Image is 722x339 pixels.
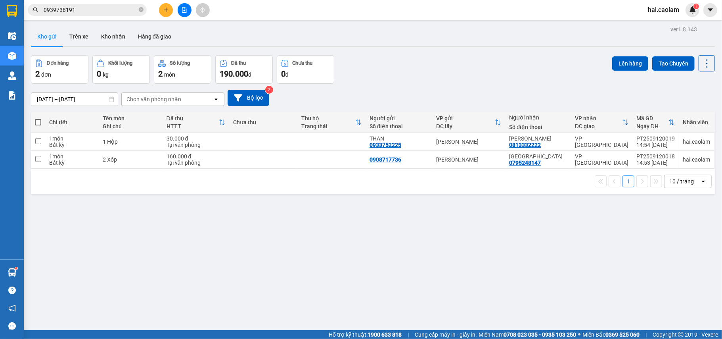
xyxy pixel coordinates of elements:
[479,330,576,339] span: Miền Nam
[41,71,51,78] span: đơn
[167,123,219,129] div: HTTT
[8,322,16,330] span: message
[636,135,675,142] div: PT2509120019
[301,123,355,129] div: Trạng thái
[49,160,95,166] div: Bất kỳ
[95,27,132,46] button: Kho nhận
[575,153,628,166] div: VP [GEOGRAPHIC_DATA]
[167,135,225,142] div: 30.000 đ
[159,3,173,17] button: plus
[297,112,366,133] th: Toggle SortBy
[636,153,675,160] div: PT2509120018
[126,95,181,103] div: Chọn văn phòng nhận
[432,112,505,133] th: Toggle SortBy
[139,7,144,12] span: close-circle
[49,119,95,125] div: Chi tiết
[612,56,648,71] button: Lên hàng
[108,60,132,66] div: Khối lượng
[683,139,710,145] div: hai.caolam
[154,55,211,84] button: Số lượng2món
[92,55,150,84] button: Khối lượng0kg
[132,27,178,46] button: Hàng đã giao
[636,115,668,121] div: Mã GD
[31,27,63,46] button: Kho gửi
[670,25,697,34] div: ver 1.8.143
[178,3,192,17] button: file-add
[415,330,477,339] span: Cung cấp máy in - giấy in:
[15,267,17,270] sup: 1
[35,69,40,79] span: 2
[695,4,697,9] span: 1
[509,142,541,148] div: 0813332222
[703,3,717,17] button: caret-down
[167,142,225,148] div: Tại văn phòng
[167,160,225,166] div: Tại văn phòng
[167,115,219,121] div: Đã thu
[642,5,686,15] span: hai.caolam
[8,268,16,277] img: warehouse-icon
[408,330,409,339] span: |
[164,71,175,78] span: món
[182,7,187,13] span: file-add
[47,60,69,66] div: Đơn hàng
[103,71,109,78] span: kg
[571,112,632,133] th: Toggle SortBy
[368,331,402,338] strong: 1900 633 818
[31,93,118,106] input: Select a date range.
[645,330,647,339] span: |
[370,115,428,121] div: Người gửi
[200,7,205,13] span: aim
[370,156,401,163] div: 0908717736
[370,135,428,142] div: THAN
[436,139,501,145] div: [PERSON_NAME]
[233,119,293,125] div: Chưa thu
[329,330,402,339] span: Hỗ trợ kỹ thuật:
[220,69,248,79] span: 190.000
[167,153,225,160] div: 160.000 đ
[103,139,158,145] div: 1 Hộp
[215,55,273,84] button: Đã thu190.000đ
[683,119,710,125] div: Nhân viên
[582,330,640,339] span: Miền Bắc
[139,6,144,14] span: close-circle
[285,71,289,78] span: đ
[509,124,567,130] div: Số điện thoại
[33,7,38,13] span: search
[370,123,428,129] div: Số điện thoại
[632,112,679,133] th: Toggle SortBy
[8,71,16,80] img: warehouse-icon
[103,156,158,163] div: 2 Xốp
[509,160,541,166] div: 0795248147
[49,142,95,148] div: Bất kỳ
[228,90,269,106] button: Bộ lọc
[7,5,17,17] img: logo-vxr
[231,60,246,66] div: Đã thu
[700,178,707,185] svg: open
[8,32,16,40] img: warehouse-icon
[636,142,675,148] div: 14:54 [DATE]
[509,114,567,121] div: Người nhận
[196,3,210,17] button: aim
[163,112,229,133] th: Toggle SortBy
[575,135,628,148] div: VP [GEOGRAPHIC_DATA]
[575,123,622,129] div: ĐC giao
[678,332,684,337] span: copyright
[8,304,16,312] span: notification
[293,60,313,66] div: Chưa thu
[509,153,567,160] div: Nhật Nam
[689,6,696,13] img: icon-new-feature
[605,331,640,338] strong: 0369 525 060
[301,115,355,121] div: Thu hộ
[436,123,495,129] div: ĐC lấy
[31,55,88,84] button: Đơn hàng2đơn
[8,52,16,60] img: warehouse-icon
[163,7,169,13] span: plus
[622,175,634,187] button: 1
[281,69,285,79] span: 0
[578,333,580,336] span: ⚪️
[669,177,694,185] div: 10 / trang
[652,56,695,71] button: Tạo Chuyến
[49,135,95,142] div: 1 món
[707,6,714,13] span: caret-down
[370,142,401,148] div: 0933752225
